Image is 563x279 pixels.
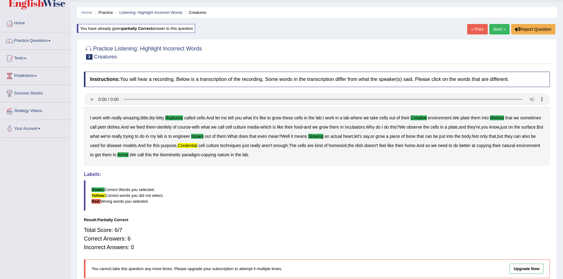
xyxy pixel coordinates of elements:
b: plate [448,125,458,130]
b: do [140,134,144,139]
b: need [438,143,447,148]
b: surface [522,125,536,130]
b: doesn't [364,143,378,148]
b: do [376,125,380,130]
b: ruptures [165,115,183,120]
b: grow [319,125,328,130]
a: Practice Questions [0,32,70,48]
b: dish [355,143,363,148]
b: We [453,115,459,120]
b: lab [157,134,163,139]
b: cells [430,125,439,130]
b: plate [460,115,470,120]
b: but [497,134,503,139]
b: feel [379,143,386,148]
b: this [153,143,160,148]
b: just [500,125,507,130]
b: trying [123,134,134,139]
b: tell [228,115,234,120]
b: What [227,134,238,139]
b: in [340,125,344,130]
b: actual [330,134,342,139]
b: better [459,143,470,148]
b: for [147,143,152,148]
b: models [123,143,137,148]
a: Home [0,15,70,30]
b: what [201,125,210,130]
b: of [401,134,405,139]
b: piece [390,134,400,139]
a: Your Account [0,120,70,135]
b: culture [206,143,219,148]
b: Red: [92,199,100,204]
b: in [230,152,234,157]
b: bone [406,134,415,139]
h2: Practice Listening: Highlight Incorrect Words [84,44,202,60]
b: really [112,134,122,139]
b: this [145,152,152,157]
b: at [471,143,475,148]
b: Not [472,134,478,139]
b: this [390,125,397,130]
b: that [417,134,424,139]
b: environment [516,143,540,148]
b: credential [178,143,197,148]
b: with [103,115,110,120]
b: like [387,143,394,148]
b: or [370,134,374,139]
blockquote: Correct Words you selected. Correct words you did not select. Wrong words you selected. [84,180,550,211]
b: work [325,115,334,120]
b: what [243,115,252,120]
b: food [294,125,302,130]
b: out [389,115,395,120]
b: homesick [329,143,347,148]
b: work [93,115,102,120]
b: a [386,134,388,139]
b: nature [217,152,230,157]
b: little [140,115,148,120]
b: know [489,125,499,130]
a: Predictions [0,67,70,83]
b: incubators [345,125,365,130]
b: like [277,125,283,130]
b: cells [196,115,205,120]
b: where [350,115,362,120]
b: on [508,125,513,130]
b: can [514,134,521,139]
b: just [242,143,249,148]
b: copying [201,152,216,157]
b: out [205,134,211,139]
b: And [206,115,214,120]
b: grow [376,134,385,139]
b: But [537,125,543,130]
b: sterilely [157,125,171,130]
b: do [453,143,458,148]
b: arrive [117,152,129,157]
button: Report Question [511,24,555,34]
b: I [90,115,91,120]
b: slowing [308,134,323,139]
li: Creatures [183,10,206,15]
b: in [335,115,339,120]
b: their [395,143,403,148]
b: Instructions: [90,77,120,82]
b: I [323,115,324,120]
b: them [217,134,226,139]
b: petri [98,125,106,130]
b: let [215,115,220,120]
b: them [146,125,156,130]
b: means [294,134,307,139]
div: Total Score: 6/7 Correct Answers: 6 Incorrect Answers: 0 [84,223,550,255]
b: media [247,125,259,130]
b: grow [272,115,281,120]
a: Home [81,10,92,15]
b: home [404,143,415,148]
b: call [137,152,144,157]
b: I [382,125,383,130]
b: wishes [490,115,504,120]
b: the [153,152,159,157]
span: 3 [86,54,93,60]
b: to [267,115,271,120]
div: Result: [84,217,550,223]
b: to [135,134,139,139]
